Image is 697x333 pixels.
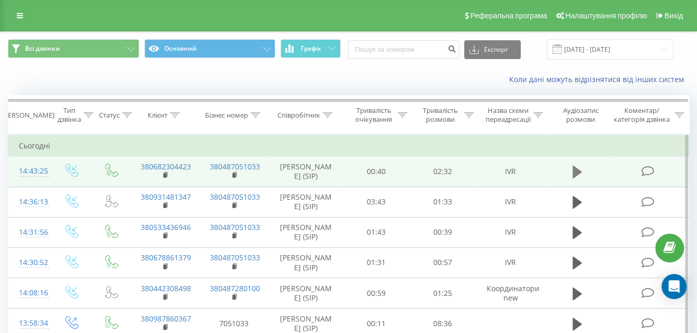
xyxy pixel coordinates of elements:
span: Налаштування профілю [565,12,647,20]
div: 14:36:13 [19,192,40,212]
a: 380442308498 [141,283,191,293]
td: 02:32 [410,156,476,187]
span: Вихід [665,12,683,20]
a: 380678861379 [141,252,191,262]
td: 00:59 [343,278,410,308]
td: IVR [476,156,545,187]
div: Аудіозапис розмови [555,106,606,124]
a: 380487051033 [210,252,260,262]
button: Всі дзвінки [8,39,139,58]
div: Назва схеми переадресації [486,106,531,124]
td: Координатори new [476,278,545,308]
a: 380487051033 [210,222,260,232]
td: [PERSON_NAME] (SIP) [268,156,343,187]
div: Тип дзвінка [58,106,81,124]
span: Всі дзвінки [25,44,60,53]
a: 380533436946 [141,222,191,232]
td: [PERSON_NAME] (SIP) [268,247,343,278]
div: Бізнес номер [205,111,248,120]
td: 00:40 [343,156,410,187]
div: Статус [99,111,120,120]
a: 380682304423 [141,162,191,171]
div: Співробітник [277,111,320,120]
a: 380487051033 [210,192,260,202]
div: Тривалість очікування [353,106,395,124]
div: 14:43:25 [19,161,40,181]
td: 01:43 [343,217,410,247]
td: Сьогодні [8,135,689,156]
div: Клієнт [148,111,167,120]
td: [PERSON_NAME] (SIP) [268,217,343,247]
td: 01:33 [410,187,476,217]
span: Графік [301,45,321,52]
button: Експорт [464,40,521,59]
div: 14:08:16 [19,283,40,303]
div: 14:30:52 [19,252,40,273]
div: Open Intercom Messenger [661,274,687,299]
td: 00:39 [410,217,476,247]
a: 380987860367 [141,314,191,324]
button: Графік [280,39,341,58]
td: 00:57 [410,247,476,278]
div: [PERSON_NAME] [2,111,54,120]
td: IVR [476,217,545,247]
button: Основний [144,39,276,58]
div: Коментар/категорія дзвінка [611,106,672,124]
input: Пошук за номером [348,40,459,59]
a: 380487280100 [210,283,260,293]
td: IVR [476,187,545,217]
span: Реферальна програма [470,12,547,20]
div: Тривалість розмови [419,106,462,124]
td: 03:43 [343,187,410,217]
a: 380931481347 [141,192,191,202]
div: 14:31:56 [19,222,40,243]
a: 380487051033 [210,162,260,171]
a: Коли дані можуть відрізнятися вiд інших систем [509,74,689,84]
td: IVR [476,247,545,278]
td: 01:25 [410,278,476,308]
td: [PERSON_NAME] (SIP) [268,278,343,308]
td: [PERSON_NAME] (SIP) [268,187,343,217]
td: 01:31 [343,247,410,278]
